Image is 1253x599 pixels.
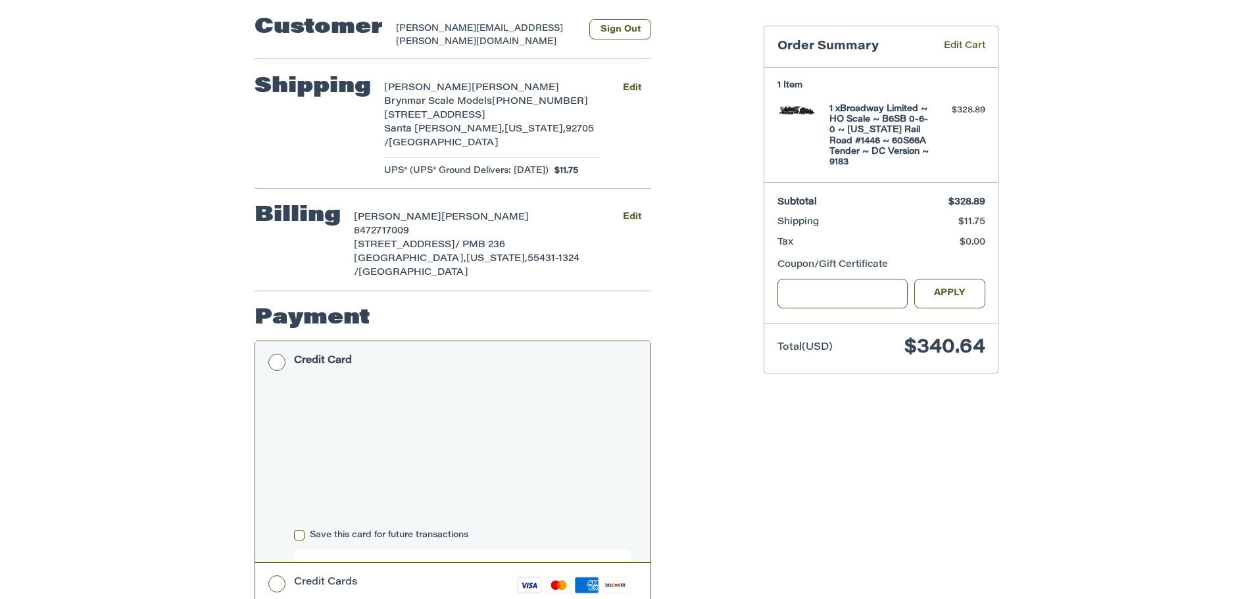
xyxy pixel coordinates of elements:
[396,22,577,48] div: [PERSON_NAME][EMAIL_ADDRESS][PERSON_NAME][DOMAIN_NAME]
[389,139,499,148] span: [GEOGRAPHIC_DATA]
[354,227,409,236] span: 8472717009
[255,74,371,100] h2: Shipping
[933,104,985,117] div: $328.89
[504,125,566,134] span: [US_STATE],
[777,198,817,207] span: Subtotal
[958,218,985,227] span: $11.75
[925,39,985,55] a: Edit Cart
[354,213,441,222] span: [PERSON_NAME]
[384,97,492,107] span: Brynmar Scale Models
[294,530,631,540] label: Save this card for future transactions
[441,213,529,222] span: [PERSON_NAME]
[354,241,455,250] span: [STREET_ADDRESS]
[777,258,985,272] div: Coupon/Gift Certificate
[948,198,985,207] span: $328.89
[255,305,370,331] h2: Payment
[914,279,985,308] button: Apply
[960,238,985,247] span: $0.00
[492,97,588,107] span: [PHONE_NUMBER]
[358,268,468,277] span: [GEOGRAPHIC_DATA]
[612,208,651,227] button: Edit
[777,238,793,247] span: Tax
[384,164,549,178] span: UPS® (UPS® Ground Delivers: [DATE])
[777,218,819,227] span: Shipping
[777,80,985,91] h3: 1 Item
[384,84,472,93] span: [PERSON_NAME]
[354,254,466,264] span: [GEOGRAPHIC_DATA],
[777,39,925,55] h3: Order Summary
[354,254,579,277] span: 55431-1324 /
[384,125,504,134] span: Santa [PERSON_NAME],
[455,241,505,250] span: / PMB 236
[829,104,930,168] h4: 1 x Broadway Limited ~ HO Scale ~ B6SB 0-6-0 ~ [US_STATE] Rail Road #1446 ~ 60S66A Tender ~ DC Ve...
[291,384,634,525] iframe: Secure payment input frame
[777,279,908,308] input: Gift Certificate or Coupon Code
[612,78,651,97] button: Edit
[466,254,528,264] span: [US_STATE],
[255,14,383,41] h2: Customer
[294,571,358,593] div: Credit Cards
[549,164,579,178] span: $11.75
[255,203,341,229] h2: Billing
[472,84,559,93] span: [PERSON_NAME]
[384,111,485,120] span: [STREET_ADDRESS]
[294,350,352,371] div: Credit Card
[777,343,833,352] span: Total (USD)
[904,338,985,358] span: $340.64
[589,19,651,39] button: Sign Out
